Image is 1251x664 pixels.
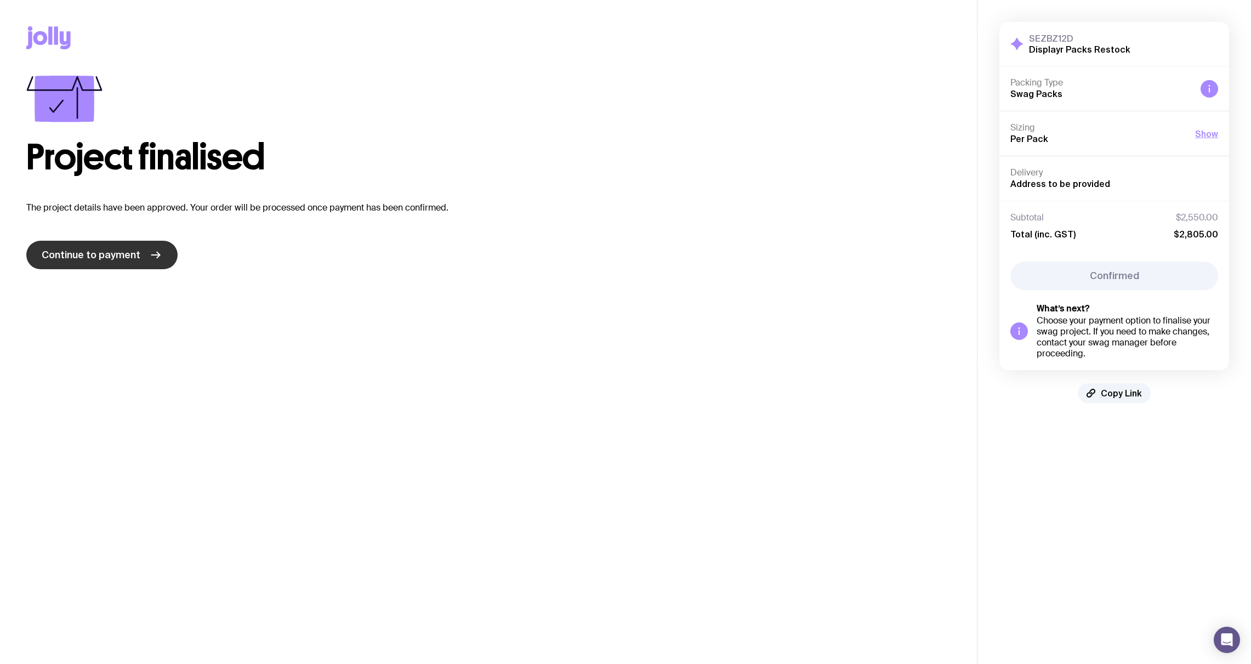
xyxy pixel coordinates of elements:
p: The project details have been approved. Your order will be processed once payment has been confir... [26,201,951,214]
span: $2,550.00 [1176,212,1218,223]
span: $2,805.00 [1174,229,1218,240]
span: Total (inc. GST) [1010,229,1076,240]
div: Choose your payment option to finalise your swag project. If you need to make changes, contact yo... [1037,315,1218,359]
h2: Displayr Packs Restock [1029,44,1130,55]
span: Continue to payment [42,248,140,262]
div: Open Intercom Messenger [1214,627,1240,653]
span: Subtotal [1010,212,1044,223]
h4: Sizing [1010,122,1186,133]
span: Address to be provided [1010,179,1110,189]
span: Per Pack [1010,134,1048,144]
h1: Project finalised [26,140,951,175]
button: Confirmed [1010,262,1218,290]
button: Copy Link [1078,383,1151,403]
span: Swag Packs [1010,89,1062,99]
span: Copy Link [1101,388,1142,399]
button: Show [1195,127,1218,140]
h3: SEZBZ12D [1029,33,1130,44]
h4: Delivery [1010,167,1218,178]
h4: Packing Type [1010,77,1192,88]
h5: What’s next? [1037,303,1218,314]
a: Continue to payment [26,241,178,269]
